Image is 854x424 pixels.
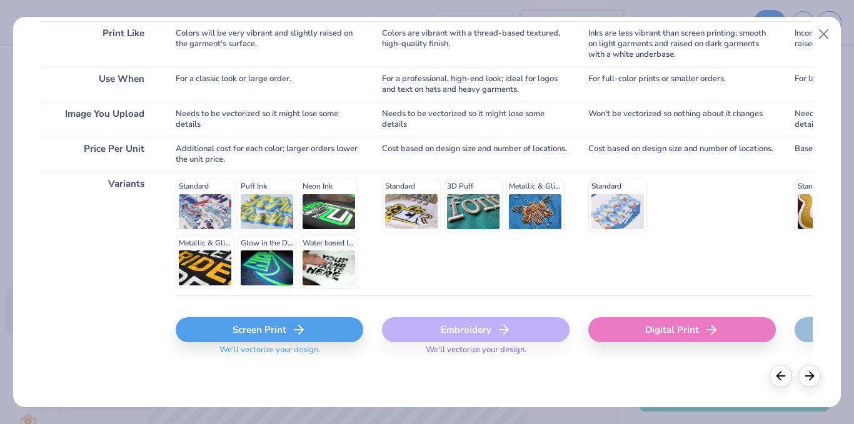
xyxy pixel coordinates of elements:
[588,21,776,67] div: Inks are less vibrant than screen printing; smooth on light garments and raised on dark garments ...
[176,21,363,67] div: Colors will be very vibrant and slightly raised on the garment's surface.
[588,317,776,342] div: Digital Print
[176,67,363,102] div: For a classic look or large order.
[176,317,363,342] div: Screen Print
[41,67,157,102] div: Use When
[421,345,531,363] span: We'll vectorize your design.
[176,102,363,137] div: Needs to be vectorized so it might lose some details
[41,137,157,172] div: Price Per Unit
[382,21,570,67] div: Colors are vibrant with a thread-based textured, high-quality finish.
[382,67,570,102] div: For a professional, high-end look; ideal for logos and text on hats and heavy garments.
[588,67,776,102] div: For full-color prints or smaller orders.
[214,345,325,363] span: We'll vectorize your design.
[41,172,157,295] div: Variants
[382,137,570,172] div: Cost based on design size and number of locations.
[382,102,570,137] div: Needs to be vectorized so it might lose some details
[588,102,776,137] div: Won't be vectorized so nothing about it changes
[588,137,776,172] div: Cost based on design size and number of locations.
[382,317,570,342] div: Embroidery
[41,102,157,137] div: Image You Upload
[41,21,157,67] div: Print Like
[811,22,835,46] button: Close
[176,137,363,172] div: Additional cost for each color; larger orders lower the unit price.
